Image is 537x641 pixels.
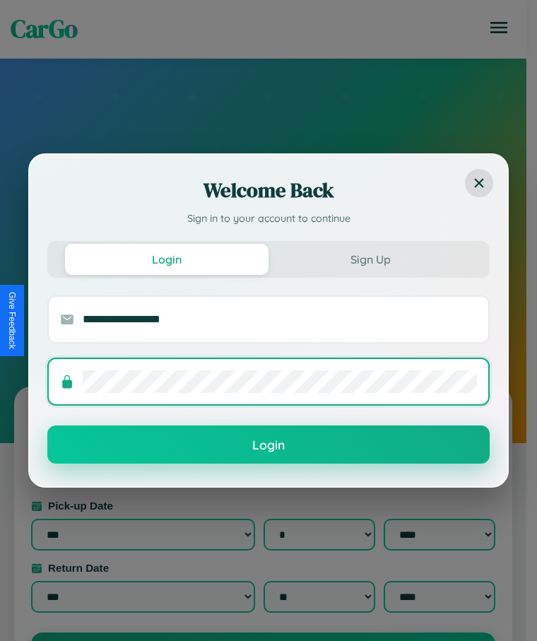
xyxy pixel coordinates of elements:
[47,176,490,204] h2: Welcome Back
[47,425,490,464] button: Login
[268,244,472,275] button: Sign Up
[65,244,268,275] button: Login
[7,292,17,349] div: Give Feedback
[47,211,490,227] p: Sign in to your account to continue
